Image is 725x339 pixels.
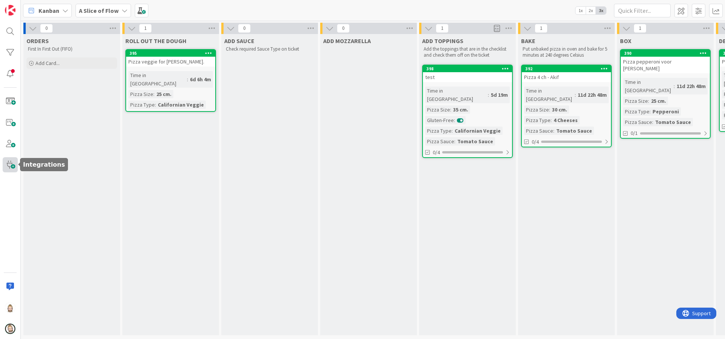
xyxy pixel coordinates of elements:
div: 6d 6h 4m [188,75,213,84]
div: 392 [525,66,611,71]
div: Time in [GEOGRAPHIC_DATA] [524,87,575,103]
span: ROLL OUT THE DOUGH [125,37,187,45]
div: 390 [621,50,710,57]
span: 2x [586,7,596,14]
p: First In First Out (FIFO) [28,46,116,52]
div: Pizza Type [425,127,452,135]
span: : [153,90,154,98]
img: avatar [5,324,15,334]
div: 392 [522,65,611,72]
span: ORDERS [26,37,49,45]
span: ADD TOPPINGS [422,37,463,45]
div: Tomato Sauce [653,118,693,126]
span: BOX [620,37,631,45]
span: : [648,97,649,105]
span: Add Card... [35,60,60,67]
div: Time in [GEOGRAPHIC_DATA] [128,71,187,88]
span: Kanban [39,6,59,15]
img: Rv [5,302,15,313]
div: Pizza Size [524,105,549,114]
img: Visit kanbanzone.com [5,5,15,15]
span: : [652,118,653,126]
div: Pizza Sauce [623,118,652,126]
span: : [549,105,550,114]
div: Pizza pepperoni voor [PERSON_NAME] [621,57,710,73]
span: : [454,116,455,124]
span: 0 [238,24,251,33]
input: Quick Filter... [614,4,671,17]
span: : [187,75,188,84]
div: Tomato Sauce [455,137,495,146]
span: 1 [634,24,646,33]
div: Pizza Sauce [425,137,454,146]
div: Pizza Size [128,90,153,98]
span: BAKE [521,37,535,45]
div: test [423,72,512,82]
div: Californian Veggie [453,127,503,135]
span: : [553,127,554,135]
div: Time in [GEOGRAPHIC_DATA] [425,87,488,103]
span: : [488,91,489,99]
div: Pizza Type [623,107,649,116]
div: 392Pizza 4 ch - Akif [522,65,611,82]
div: Time in [GEOGRAPHIC_DATA] [623,78,674,94]
p: Put unbaked pizza in oven and bake for 5 minutes at 240 degrees Celsius [523,46,610,59]
div: 395Pizza veggie for [PERSON_NAME]. [126,50,215,67]
span: : [674,82,675,90]
div: Pizza Type [128,101,155,109]
span: : [452,127,453,135]
span: ADD SAUCE [224,37,255,45]
div: 398 [423,65,512,72]
p: Check required Sauce Type on ticket [226,46,313,52]
span: 0/4 [532,138,539,146]
div: Pizza 4 ch - Akif [522,72,611,82]
span: : [575,91,576,99]
div: 4 Cheeses [552,116,580,124]
span: : [450,105,451,114]
div: 35 cm. [451,105,470,114]
div: Pizza Size [623,97,648,105]
div: Californian Veggie [156,101,206,109]
span: : [649,107,651,116]
div: 390Pizza pepperoni voor [PERSON_NAME] [621,50,710,73]
div: Pepperoni [651,107,681,116]
div: Gluten-Free [425,116,454,124]
div: 398 [426,66,512,71]
span: : [454,137,455,146]
h5: Integrations [23,161,65,168]
p: Add the toppings that are in the checklist and check them off on the ticket [424,46,511,59]
span: 0/4 [433,149,440,156]
span: ADD MOZZARELLA [323,37,371,45]
div: Pizza veggie for [PERSON_NAME]. [126,57,215,67]
div: 398test [423,65,512,82]
div: 5d 19m [489,91,510,99]
div: 11d 22h 48m [675,82,708,90]
div: 395 [130,51,215,56]
div: Tomato Sauce [554,127,594,135]
div: Pizza Type [524,116,551,124]
span: 0/1 [631,129,638,137]
div: 25 cm. [154,90,173,98]
div: Pizza Sauce [524,127,553,135]
div: 11d 22h 48m [576,91,609,99]
span: 1x [575,7,586,14]
span: 0 [40,24,53,33]
span: : [155,101,156,109]
span: 1 [436,24,449,33]
span: 3x [596,7,606,14]
div: 390 [624,51,710,56]
span: 1 [535,24,548,33]
div: 30 cm. [550,105,569,114]
span: 1 [139,24,152,33]
div: 25 cm. [649,97,668,105]
span: : [551,116,552,124]
span: Support [16,1,34,10]
b: A Slice of Flow [79,7,119,14]
div: 395 [126,50,215,57]
div: Pizza Size [425,105,450,114]
span: 0 [337,24,350,33]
